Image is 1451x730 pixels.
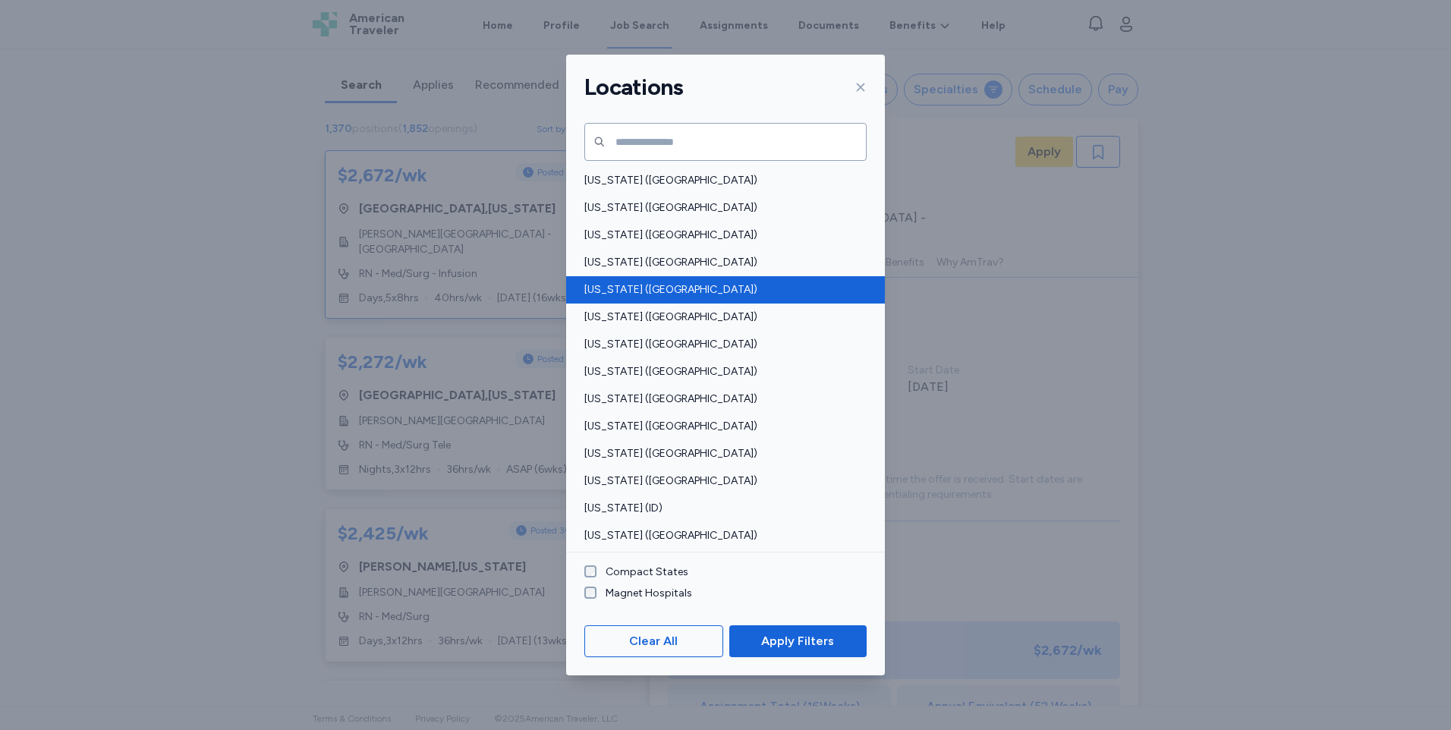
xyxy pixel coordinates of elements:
span: [US_STATE] ([GEOGRAPHIC_DATA]) [584,173,858,188]
button: Apply Filters [729,625,867,657]
h1: Locations [584,73,683,102]
span: [US_STATE] (ID) [584,501,858,516]
span: [US_STATE] ([GEOGRAPHIC_DATA]) [584,392,858,407]
span: [US_STATE] ([GEOGRAPHIC_DATA]) [584,419,858,434]
span: [US_STATE] ([GEOGRAPHIC_DATA]) [584,364,858,379]
span: [US_STATE] ([GEOGRAPHIC_DATA]) [584,255,858,270]
span: [US_STATE] ([GEOGRAPHIC_DATA]) [584,282,858,297]
span: [US_STATE] ([GEOGRAPHIC_DATA]) [584,310,858,325]
label: Compact States [596,565,688,580]
span: Clear All [629,632,678,650]
span: [US_STATE] ([GEOGRAPHIC_DATA]) [584,446,858,461]
span: [US_STATE] ([GEOGRAPHIC_DATA]) [584,337,858,352]
button: Clear All [584,625,723,657]
label: Magnet Hospitals [596,586,692,601]
span: [US_STATE] ([GEOGRAPHIC_DATA]) [584,474,858,489]
span: [US_STATE] ([GEOGRAPHIC_DATA]) [584,200,858,216]
span: [US_STATE] ([GEOGRAPHIC_DATA]) [584,228,858,243]
span: [US_STATE] ([GEOGRAPHIC_DATA]) [584,528,858,543]
span: Apply Filters [761,632,834,650]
